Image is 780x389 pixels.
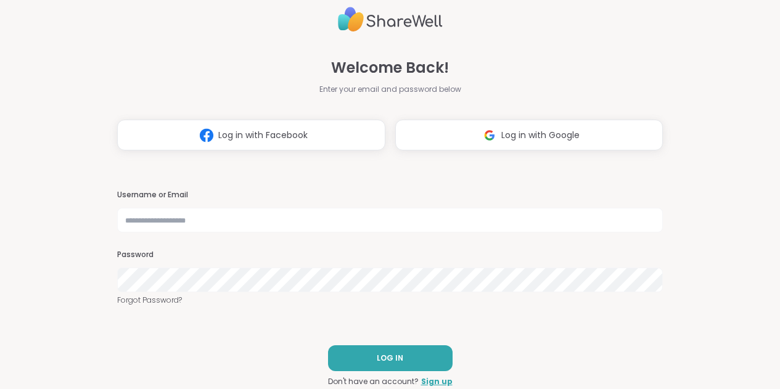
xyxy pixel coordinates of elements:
[421,376,453,387] a: Sign up
[501,129,580,142] span: Log in with Google
[195,124,218,147] img: ShareWell Logomark
[117,120,385,150] button: Log in with Facebook
[117,295,663,306] a: Forgot Password?
[331,57,449,79] span: Welcome Back!
[319,84,461,95] span: Enter your email and password below
[218,129,308,142] span: Log in with Facebook
[117,190,663,200] h3: Username or Email
[328,376,419,387] span: Don't have an account?
[395,120,663,150] button: Log in with Google
[328,345,453,371] button: LOG IN
[117,250,663,260] h3: Password
[478,124,501,147] img: ShareWell Logomark
[338,2,443,37] img: ShareWell Logo
[377,353,403,364] span: LOG IN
